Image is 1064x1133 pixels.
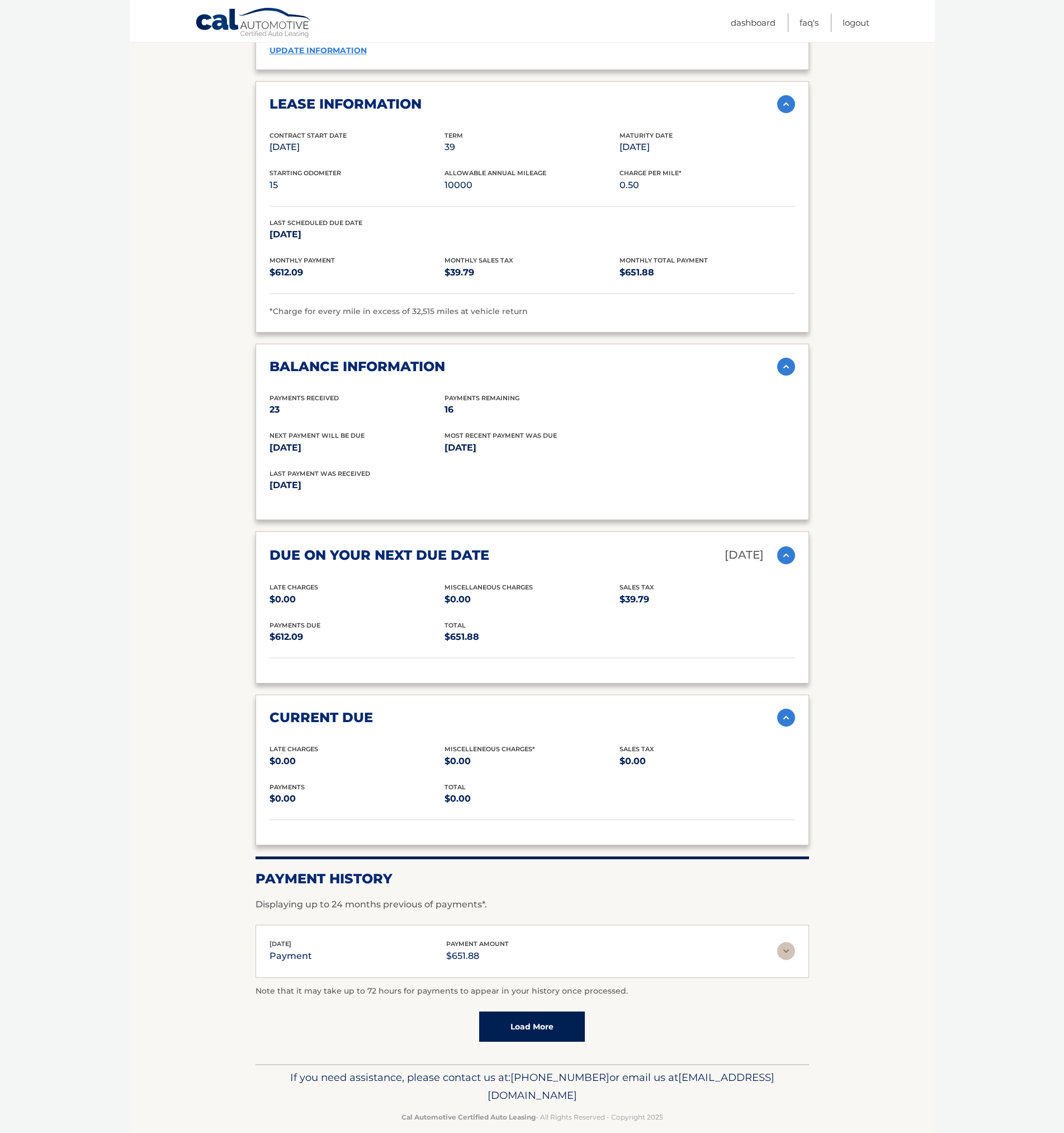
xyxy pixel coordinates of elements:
[269,753,444,769] p: $0.00
[444,621,466,629] span: total
[444,432,557,439] span: Most Recent Payment Was Due
[444,753,620,769] p: $0.00
[444,583,533,591] span: Miscellaneous Charges
[446,948,509,964] p: $651.88
[269,547,489,564] h2: due on your next due date
[446,940,509,948] span: payment amount
[444,139,620,155] p: 39
[263,1069,802,1104] p: If you need assistance, please contact us at: or email us at
[269,177,444,193] p: 15
[777,358,795,376] img: accordion-active.svg
[269,791,444,807] p: $0.00
[269,470,370,477] span: Last Payment was received
[269,783,305,791] span: payments
[269,402,444,418] p: 23
[444,256,513,264] span: Monthly Sales Tax
[269,745,318,753] span: Late Charges
[620,177,795,193] p: 0.50
[195,7,313,40] a: Cal Automotive
[269,940,291,948] span: [DATE]
[444,132,463,139] span: Term
[269,256,335,264] span: Monthly Payment
[269,394,339,402] span: Payments Received
[444,592,620,607] p: $0.00
[444,402,620,418] p: 16
[479,1012,585,1042] a: Load More
[843,13,869,32] a: Logout
[256,898,809,911] p: Displaying up to 24 months previous of payments*.
[269,139,444,155] p: [DATE]
[510,1071,609,1084] span: [PHONE_NUMBER]
[269,219,362,227] span: Last Scheduled Due Date
[444,394,519,402] span: Payments Remaining
[269,948,312,964] p: payment
[488,1071,774,1102] span: [EMAIL_ADDRESS][DOMAIN_NAME]
[777,546,795,564] img: accordion-active.svg
[269,169,341,177] span: Starting Odometer
[444,629,620,645] p: $651.88
[777,95,795,113] img: accordion-active.svg
[777,709,795,727] img: accordion-active.svg
[269,440,444,456] p: [DATE]
[620,256,708,264] span: Monthly Total Payment
[620,583,654,591] span: Sales Tax
[269,45,367,55] a: update information
[263,1111,802,1123] p: - All Rights Reserved - Copyright 2025
[269,621,320,629] span: Payments Due
[444,783,466,791] span: total
[269,265,444,280] p: $612.09
[444,177,620,193] p: 10000
[269,709,373,726] h2: current due
[444,440,620,456] p: [DATE]
[444,745,535,753] span: Miscelleneous Charges*
[269,583,318,591] span: Late Charges
[269,432,365,439] span: Next Payment will be due
[269,358,445,375] h2: balance information
[269,96,422,113] h2: lease information
[269,132,347,139] span: Contract Start Date
[725,545,764,565] p: [DATE]
[620,169,682,177] span: Charge Per Mile*
[620,592,795,607] p: $39.79
[731,13,775,32] a: Dashboard
[800,13,819,32] a: FAQ's
[256,870,809,887] h2: Payment History
[620,132,673,139] span: Maturity Date
[620,753,795,769] p: $0.00
[256,985,809,998] p: Note that it may take up to 72 hours for payments to appear in your history once processed.
[269,227,444,242] p: [DATE]
[269,629,444,645] p: $612.09
[620,745,654,753] span: Sales Tax
[269,592,444,607] p: $0.00
[777,942,795,960] img: accordion-rest.svg
[401,1113,536,1121] strong: Cal Automotive Certified Auto Leasing
[620,139,795,155] p: [DATE]
[444,169,546,177] span: Allowable Annual Mileage
[444,265,620,280] p: $39.79
[444,791,620,807] p: $0.00
[269,477,532,493] p: [DATE]
[269,306,528,316] span: *Charge for every mile in excess of 32,515 miles at vehicle return
[620,265,795,280] p: $651.88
